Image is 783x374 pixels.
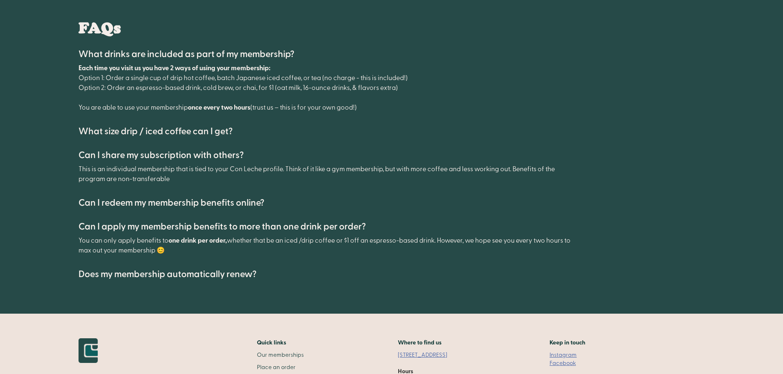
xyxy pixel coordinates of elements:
[169,236,227,245] strong: one drink per order,
[79,164,580,184] p: This is an individual membership that is tied to your Con Leche profile. Think of it like a gym m...
[79,19,121,37] h1: FAQs
[550,351,577,359] a: Instagram
[398,351,455,359] a: [STREET_ADDRESS]
[79,49,294,59] h4: What drinks are included as part of my membership?
[79,198,264,208] h4: Can I redeem my membership benefits online?
[257,338,304,347] h2: Quick links
[550,338,585,347] h5: Keep in touch
[79,63,580,112] p: Option 1: Order a single cup of drip hot coffee, batch Japanese iced coffee, or tea (no charge - ...
[257,363,304,372] a: Place an order
[398,338,441,347] h5: Where to find us
[79,236,580,255] p: You can only apply benefits to whether that be an iced /drip coffee or $1 off an espresso-based d...
[79,222,366,232] h4: Can I apply my membership benefits to more than one drink per order?
[79,64,270,72] strong: Each time you visit us you have 2 ways of using your membership:
[257,351,304,359] a: Our memberships
[79,150,244,160] h4: Can I share my subscription with others?
[79,269,256,279] h4: Does my membership automatically renew?
[203,103,250,112] strong: every two hours
[79,126,233,136] h4: What size drip / iced coffee can I get?
[188,103,202,112] strong: once
[550,359,576,367] a: Facebook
